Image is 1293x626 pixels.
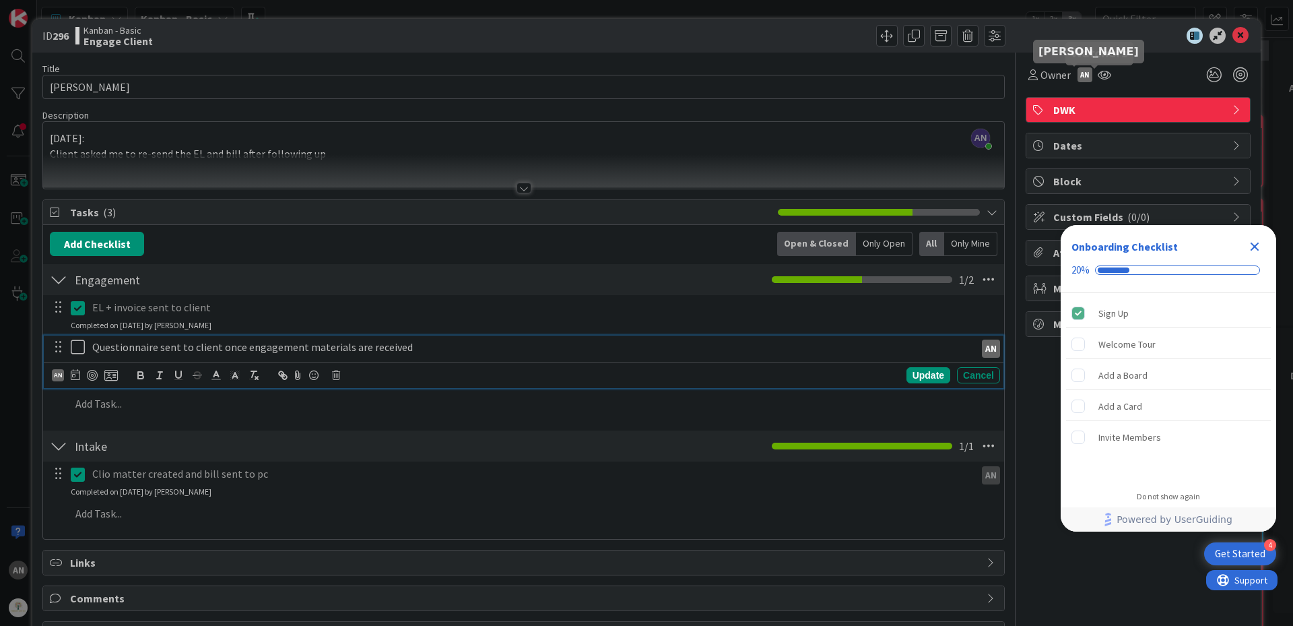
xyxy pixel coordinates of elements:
span: Powered by UserGuiding [1117,511,1232,528]
div: Checklist progress: 20% [1071,264,1265,276]
div: Only Mine [944,232,997,256]
span: Links [70,555,980,571]
button: Add Checklist [50,232,144,256]
span: ( 3 ) [103,206,116,219]
b: 296 [53,29,69,42]
span: Block [1053,173,1226,189]
span: Tasks [70,204,771,220]
span: AN [971,129,990,148]
div: Invite Members [1098,429,1161,445]
div: 20% [1071,264,1090,276]
div: Welcome Tour [1098,336,1156,352]
span: DWK [1053,102,1226,118]
p: [DATE]: [50,131,997,146]
div: Do not show again [1137,491,1200,502]
span: 1 / 1 [959,438,974,454]
p: EL + invoice sent to client [92,300,995,315]
input: Add Checklist... [70,268,373,292]
div: AN [52,369,64,381]
p: Clio matter created and bill sent to pc [92,466,970,482]
span: ( 0/0 ) [1127,210,1150,224]
div: Add a Card [1098,398,1142,414]
p: Questionnaire sent to client once engagement materials are received [92,340,970,355]
div: 4 [1264,539,1276,551]
div: Add a Card is incomplete. [1066,392,1271,421]
input: type card name here... [42,75,1005,99]
div: Checklist items [1061,293,1276,482]
div: Invite Members is incomplete. [1066,422,1271,452]
a: Powered by UserGuiding [1067,507,1269,532]
span: Mirrors [1053,280,1226,296]
span: Attachments [1053,245,1226,261]
span: Owner [1040,67,1071,83]
div: Close Checklist [1244,236,1265,257]
div: Completed on [DATE] by [PERSON_NAME] [71,486,211,498]
b: Engage Client [84,36,153,46]
span: Custom Fields [1053,209,1226,225]
p: Client asked me to re-send the EL and bill after following up [50,146,997,162]
div: Sign Up [1098,305,1129,321]
div: All [919,232,944,256]
div: Update [906,367,950,383]
label: Title [42,63,60,75]
div: Only Open [856,232,913,256]
div: Get Started [1215,547,1265,561]
div: Checklist Container [1061,225,1276,532]
div: Completed on [DATE] by [PERSON_NAME] [71,319,211,332]
div: Open & Closed [777,232,856,256]
span: Support [28,2,61,18]
div: Sign Up is complete. [1066,299,1271,328]
input: Add Checklist... [70,434,373,458]
span: 1 / 2 [959,272,974,288]
span: Metrics [1053,316,1226,332]
span: Comments [70,590,980,606]
div: AN [982,466,1000,484]
div: Footer [1061,507,1276,532]
div: Welcome Tour is incomplete. [1066,330,1271,359]
div: Add a Board [1098,367,1148,383]
span: Description [42,109,89,121]
h5: [PERSON_NAME] [1038,45,1139,58]
div: Onboarding Checklist [1071,239,1178,255]
span: Kanban - Basic [84,25,153,36]
div: AN [1077,67,1092,82]
div: AN [982,340,1000,358]
div: Open Get Started checklist, remaining modules: 4 [1204,542,1276,565]
span: Dates [1053,137,1226,154]
div: Cancel [957,367,1000,383]
span: ID [42,28,69,44]
div: Add a Board is incomplete. [1066,361,1271,390]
